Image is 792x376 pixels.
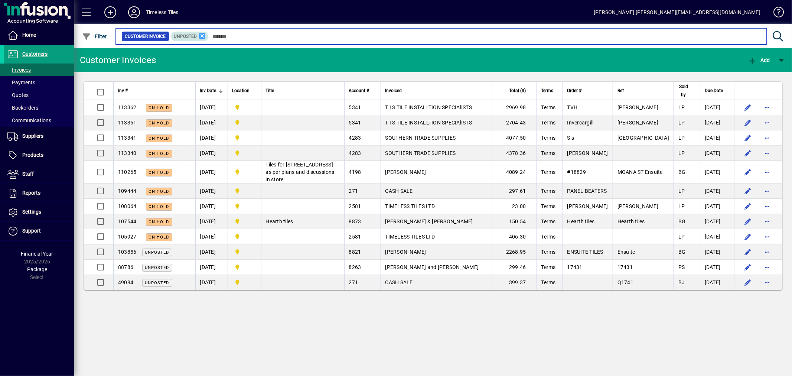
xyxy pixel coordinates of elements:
span: Sis [567,135,574,141]
button: More options [761,261,773,273]
td: [DATE] [700,130,734,146]
td: [DATE] [195,214,228,229]
span: Dunedin [232,233,257,241]
button: Edit [742,215,754,227]
td: 23.00 [492,199,537,214]
span: Quotes [7,92,29,98]
td: [DATE] [195,161,228,184]
button: Filter [80,30,109,43]
span: On hold [149,189,169,194]
span: 113341 [118,135,137,141]
td: [DATE] [195,244,228,260]
span: On hold [149,170,169,175]
span: 271 [349,188,358,194]
span: Terms [541,203,556,209]
span: Total ($) [509,87,526,95]
span: 17431 [617,264,633,270]
span: T I S TILE INSTALLTION SPECIAlISTS [385,104,472,110]
span: Terms [541,279,556,285]
span: TVH [567,104,578,110]
span: Package [27,266,47,272]
button: More options [761,132,773,144]
span: Support [22,228,41,234]
td: 4089.24 [492,161,537,184]
button: More options [761,147,773,159]
td: [DATE] [195,229,228,244]
span: 5341 [349,120,361,126]
span: LP [678,135,685,141]
span: On hold [149,204,169,209]
td: [DATE] [195,184,228,199]
span: 88786 [118,264,133,270]
div: Inv Date [200,87,223,95]
span: Products [22,152,43,158]
a: Invoices [4,64,74,76]
span: 113340 [118,150,137,156]
div: Order # [567,87,608,95]
td: [DATE] [195,199,228,214]
span: 107544 [118,218,137,224]
span: Staff [22,171,34,177]
span: Home [22,32,36,38]
span: [PERSON_NAME] [617,120,658,126]
span: PS [678,264,685,270]
div: Account # [349,87,376,95]
a: Settings [4,203,74,221]
span: SOUTHERN TRADE SUPPLIES [385,135,456,141]
span: Financial Year [21,251,53,257]
span: Dunedin [232,278,257,286]
span: [PERSON_NAME] [385,169,426,175]
span: Terms [541,169,556,175]
span: BG [678,169,686,175]
a: Quotes [4,89,74,101]
div: Total ($) [497,87,533,95]
td: [DATE] [195,260,228,275]
button: More options [761,200,773,212]
span: Ensuite [617,249,635,255]
a: Staff [4,165,74,184]
div: Location [232,87,257,95]
button: More options [761,185,773,197]
span: Inv # [118,87,128,95]
div: Due Date [705,87,730,95]
div: Sold by [678,82,695,99]
a: Reports [4,184,74,202]
span: MOANA ST Ensuite [617,169,663,175]
span: LP [678,203,685,209]
span: 4283 [349,150,361,156]
a: Suppliers [4,127,74,146]
span: [PERSON_NAME] [617,104,658,110]
span: BG [678,218,686,224]
span: #18829 [567,169,586,175]
button: Edit [742,261,754,273]
td: -2268.95 [492,244,537,260]
span: Terms [541,87,554,95]
span: On hold [149,235,169,240]
td: [DATE] [700,275,734,290]
span: [PERSON_NAME] [617,203,658,209]
span: Customer Invoice [125,33,166,40]
a: Support [4,222,74,240]
td: [DATE] [195,100,228,115]
span: Terms [541,150,556,156]
span: Order # [567,87,582,95]
span: Backorders [7,105,38,111]
td: [DATE] [700,184,734,199]
span: Dunedin [232,263,257,271]
button: Edit [742,101,754,113]
span: Unposted [145,281,169,285]
span: Hearth tiles [266,218,293,224]
span: Dunedin [232,187,257,195]
span: On hold [149,136,169,141]
span: Dunedin [232,119,257,127]
td: [DATE] [195,146,228,161]
button: Edit [742,117,754,129]
span: Account # [349,87,369,95]
span: 8873 [349,218,361,224]
span: 17431 [567,264,583,270]
span: Due Date [705,87,723,95]
span: [PERSON_NAME] & [PERSON_NAME] [385,218,473,224]
span: PANEL BEATERS [567,188,607,194]
span: Filter [82,33,107,39]
span: LP [678,120,685,126]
